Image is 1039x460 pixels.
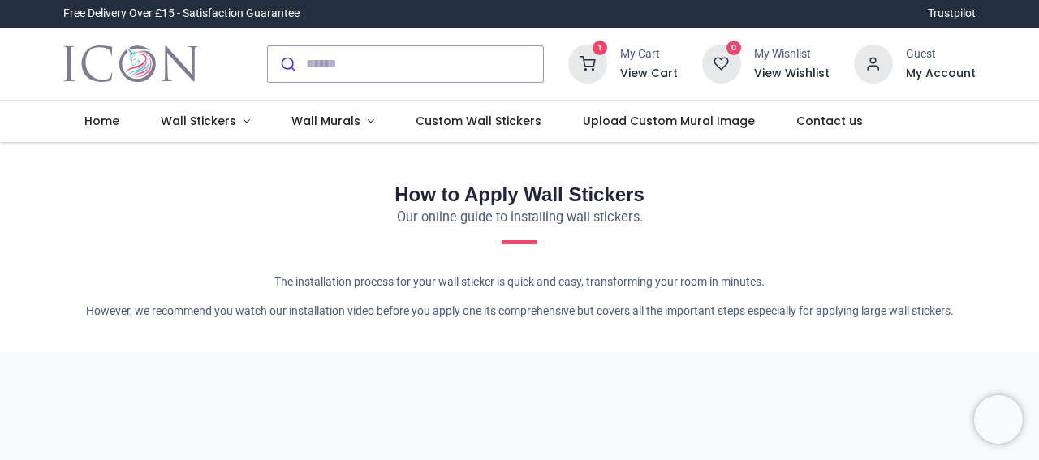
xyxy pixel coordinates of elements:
[63,209,975,227] p: Our online guide to installing wall stickers.
[270,101,394,143] a: Wall Murals
[906,46,976,62] div: Guest
[974,395,1023,444] iframe: Brevo live chat
[593,41,608,56] sup: 1
[140,101,271,143] a: Wall Stickers
[754,66,830,82] a: View Wishlist
[620,46,678,62] div: My Cart
[63,41,197,87] img: Icon Wall Stickers
[796,113,863,129] span: Contact us
[620,66,678,82] a: View Cart
[291,113,360,129] span: Wall Murals
[63,41,197,87] a: Logo of Icon Wall Stickers
[583,113,755,129] span: Upload Custom Mural Image
[84,113,119,129] span: Home
[268,46,306,82] button: Submit
[702,56,741,69] a: 0
[928,6,976,22] a: Trustpilot
[906,66,976,82] a: My Account
[568,56,607,69] a: 1
[416,113,541,129] span: Custom Wall Stickers
[161,113,236,129] span: Wall Stickers
[63,274,975,290] p: The installation process for your wall sticker is quick and easy, transforming your room in minutes.
[754,46,830,62] div: My Wishlist
[63,6,300,22] div: Free Delivery Over £15 - Satisfaction Guarantee
[63,181,975,209] h2: How to Apply Wall Stickers
[63,303,975,320] p: However, we recommend you watch our installation video before you apply one its comprehensive but...
[726,41,742,56] sup: 0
